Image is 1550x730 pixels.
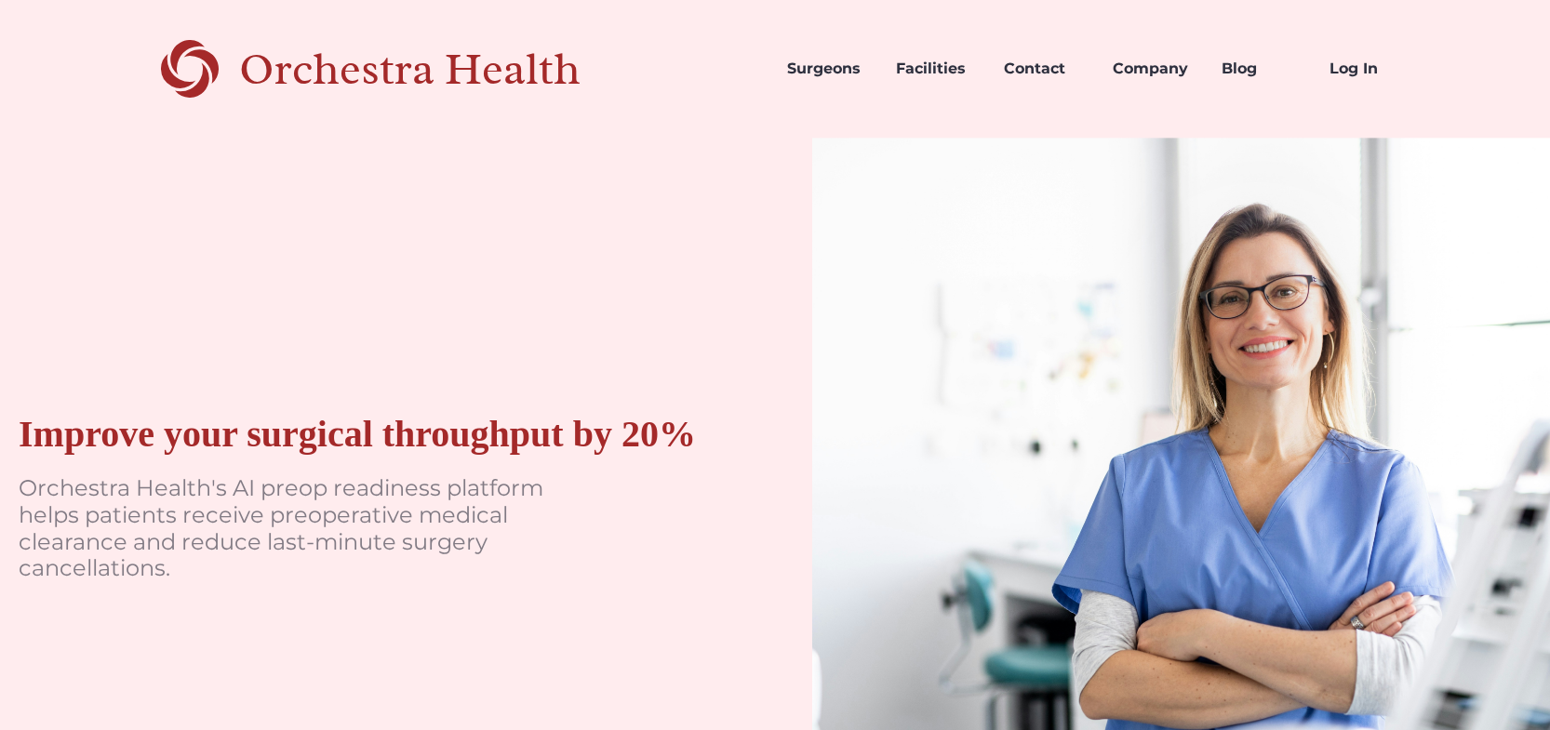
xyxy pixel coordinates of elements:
[19,475,577,582] p: Orchestra Health's AI preop readiness platform helps patients receive preoperative medical cleara...
[1315,37,1423,100] a: Log In
[239,50,646,88] div: Orchestra Health
[772,37,881,100] a: Surgeons
[1207,37,1316,100] a: Blog
[881,37,990,100] a: Facilities
[989,37,1098,100] a: Contact
[1098,37,1207,100] a: Company
[19,412,696,457] div: Improve your surgical throughput by 20%
[127,37,646,100] a: home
